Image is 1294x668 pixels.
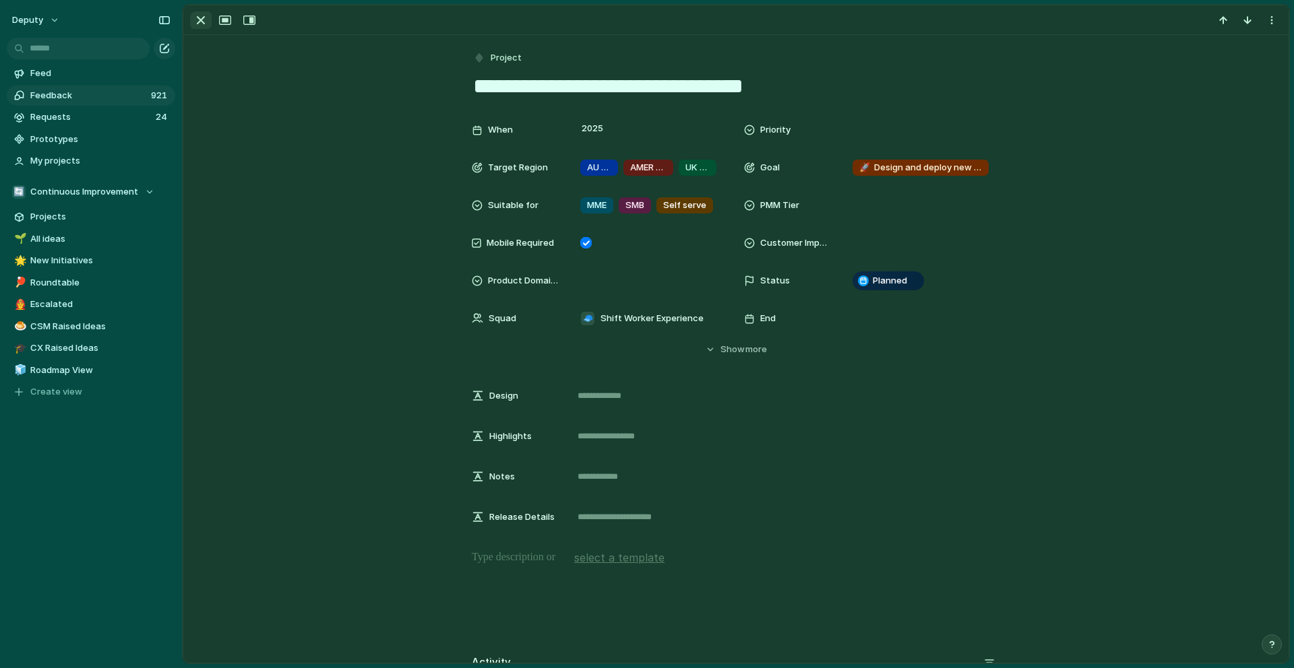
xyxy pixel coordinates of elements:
[30,154,171,168] span: My projects
[470,48,526,68] button: Project
[487,236,554,250] span: Mobile Required
[760,199,799,212] span: PMM Tier
[685,161,710,174] span: UK 🇬🇧
[489,389,518,403] span: Design
[489,312,516,325] span: Squad
[760,123,791,137] span: Priority
[7,316,175,337] a: 🍮CSM Raised Ideas
[12,254,26,267] button: 🌟
[30,67,171,80] span: Feed
[7,63,175,83] a: Feed
[7,151,175,171] a: My projects
[7,360,175,380] a: 🧊Roadmap View
[760,161,780,174] span: Goal
[30,276,171,290] span: Roundtable
[12,13,43,27] span: deputy
[489,510,555,524] span: Release Details
[30,232,171,246] span: All ideas
[578,121,607,137] span: 2025
[7,182,175,202] button: 🔄Continuous Improvement
[488,161,548,174] span: Target Region
[859,162,870,172] span: 🚀
[30,89,147,102] span: Feedback
[6,9,67,31] button: deputy
[7,250,175,271] a: 🌟New Initiatives
[7,107,175,127] a: Requests24
[489,470,515,483] span: Notes
[489,430,532,443] span: Highlights
[488,274,558,288] span: Product Domain Area
[760,236,830,250] span: Customer Impact
[30,133,171,146] span: Prototypes
[12,320,26,333] button: 🍮
[7,129,175,149] a: Prototypes
[14,319,24,334] div: 🍮
[30,254,171,267] span: New Initiatives
[760,312,776,325] span: End
[472,337,1000,362] button: Showmore
[30,320,171,333] span: CSM Raised Ideas
[14,297,24,312] div: 👨‍🚒
[625,199,644,212] span: SMB
[12,232,26,246] button: 🌱
[14,231,24,246] div: 🌱
[630,161,666,174] span: AMER 🇺🇸
[7,382,175,402] button: Create view
[12,276,26,290] button: 🏓
[663,199,706,212] span: Self serve
[873,274,907,288] span: Planned
[491,51,522,65] span: Project
[7,229,175,249] a: 🌱All ideas
[156,110,170,124] span: 24
[7,207,175,227] a: Projects
[7,86,175,106] a: Feedback921
[488,199,538,212] span: Suitable for
[12,185,26,199] div: 🔄
[859,161,982,174] span: Design and deploy new products
[720,343,745,356] span: Show
[7,294,175,314] a: 👨‍🚒Escalated
[30,110,152,124] span: Requests
[151,89,170,102] span: 921
[14,275,24,290] div: 🏓
[7,273,175,293] a: 🏓Roundtable
[488,123,513,137] span: When
[7,338,175,358] a: 🎓CX Raised Ideas
[30,298,171,311] span: Escalated
[581,312,594,325] div: 🧢
[12,298,26,311] button: 👨‍🚒
[587,161,611,174] span: AU 🇦🇺
[14,341,24,356] div: 🎓
[14,253,24,269] div: 🌟
[30,185,138,199] span: Continuous Improvement
[30,385,82,399] span: Create view
[30,341,171,355] span: CX Raised Ideas
[600,312,704,325] span: Shift Worker Experience
[760,274,790,288] span: Status
[12,364,26,377] button: 🧊
[30,210,171,224] span: Projects
[14,362,24,378] div: 🧊
[574,549,665,566] span: select a template
[12,341,26,355] button: 🎓
[30,364,171,377] span: Roadmap View
[587,199,607,212] span: MME
[745,343,767,356] span: more
[572,547,667,568] button: select a template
